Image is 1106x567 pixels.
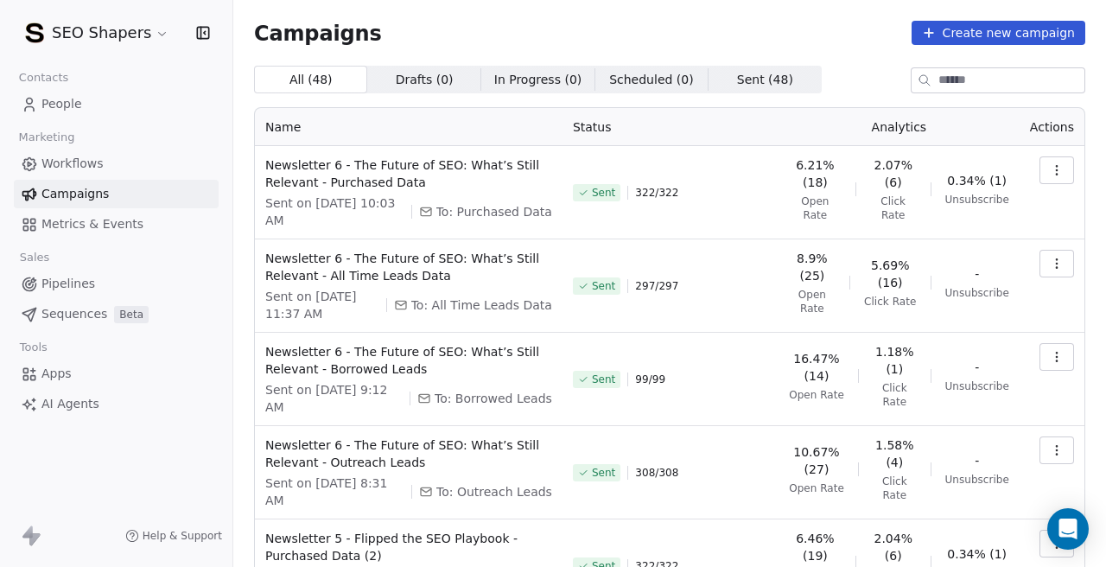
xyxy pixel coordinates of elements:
[143,529,222,543] span: Help & Support
[592,279,615,293] span: Sent
[41,185,109,203] span: Campaigns
[265,250,552,284] span: Newsletter 6 - The Future of SEO: What’s Still Relevant - All Time Leads Data
[789,481,844,495] span: Open Rate
[912,21,1085,45] button: Create new campaign
[945,379,1009,393] span: Unsubscribe
[396,71,454,89] span: Drafts ( 0 )
[265,194,404,229] span: Sent on [DATE] 10:03 AM
[873,381,917,409] span: Click Rate
[114,306,149,323] span: Beta
[789,288,836,315] span: Open Rate
[635,373,665,386] span: 99 / 99
[592,466,615,480] span: Sent
[436,203,552,220] span: To: Purchased Data
[1020,108,1084,146] th: Actions
[870,156,917,191] span: 2.07% (6)
[873,436,917,471] span: 1.58% (4)
[265,156,552,191] span: Newsletter 6 - The Future of SEO: What’s Still Relevant - Purchased Data
[14,390,219,418] a: AI Agents
[14,210,219,239] a: Metrics & Events
[14,180,219,208] a: Campaigns
[789,530,842,564] span: 6.46% (19)
[737,71,793,89] span: Sent ( 48 )
[789,350,844,385] span: 16.47% (14)
[789,250,836,284] span: 8.9% (25)
[41,95,82,113] span: People
[41,305,107,323] span: Sequences
[789,194,842,222] span: Open Rate
[635,186,678,200] span: 322 / 322
[789,156,842,191] span: 6.21% (18)
[12,334,54,360] span: Tools
[11,124,82,150] span: Marketing
[41,155,104,173] span: Workflows
[975,359,979,376] span: -
[563,108,779,146] th: Status
[411,296,552,314] span: To: All Time Leads Data
[265,436,552,471] span: Newsletter 6 - The Future of SEO: What’s Still Relevant - Outreach Leads
[864,295,916,309] span: Click Rate
[436,483,552,500] span: To: Outreach Leads
[255,108,563,146] th: Name
[592,186,615,200] span: Sent
[870,530,917,564] span: 2.04% (6)
[635,279,678,293] span: 297 / 297
[975,452,979,469] span: -
[24,22,45,43] img: SEO-Shapers-Favicon.png
[21,18,173,48] button: SEO Shapers
[947,172,1007,189] span: 0.34% (1)
[789,443,844,478] span: 10.67% (27)
[265,475,404,509] span: Sent on [DATE] 8:31 AM
[789,388,844,402] span: Open Rate
[52,22,151,44] span: SEO Shapers
[265,288,379,322] span: Sent on [DATE] 11:37 AM
[609,71,694,89] span: Scheduled ( 0 )
[945,473,1009,487] span: Unsubscribe
[41,215,143,233] span: Metrics & Events
[12,245,57,271] span: Sales
[873,475,917,502] span: Click Rate
[14,300,219,328] a: SequencesBeta
[41,395,99,413] span: AI Agents
[635,466,678,480] span: 308 / 308
[864,257,917,291] span: 5.69% (16)
[125,529,222,543] a: Help & Support
[435,390,552,407] span: To: Borrowed Leads
[1047,508,1089,550] div: Open Intercom Messenger
[945,193,1009,207] span: Unsubscribe
[494,71,582,89] span: In Progress ( 0 )
[592,373,615,386] span: Sent
[254,21,382,45] span: Campaigns
[779,108,1020,146] th: Analytics
[14,360,219,388] a: Apps
[870,194,917,222] span: Click Rate
[14,90,219,118] a: People
[975,265,979,283] span: -
[265,343,552,378] span: Newsletter 6 - The Future of SEO: What’s Still Relevant - Borrowed Leads
[14,150,219,178] a: Workflows
[41,275,95,293] span: Pipelines
[945,286,1009,300] span: Unsubscribe
[265,381,403,416] span: Sent on [DATE] 9:12 AM
[873,343,917,378] span: 1.18% (1)
[265,530,552,564] span: Newsletter 5 - Flipped the SEO Playbook - Purchased Data (2)
[947,545,1007,563] span: 0.34% (1)
[11,65,76,91] span: Contacts
[14,270,219,298] a: Pipelines
[41,365,72,383] span: Apps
